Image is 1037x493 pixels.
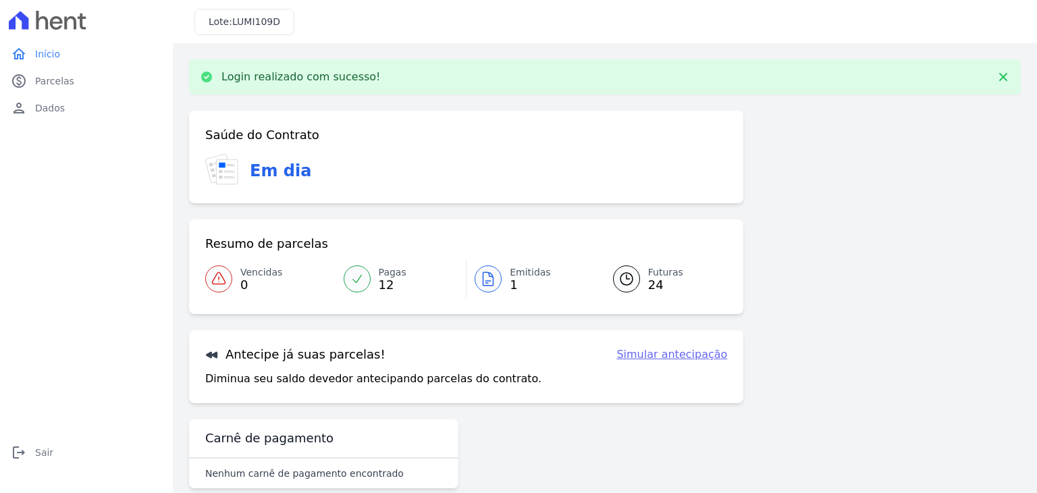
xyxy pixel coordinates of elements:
a: personDados [5,95,167,122]
a: Pagas 12 [336,260,467,298]
span: Vencidas [240,265,282,280]
span: Pagas [379,265,406,280]
h3: Lote: [209,15,280,29]
i: person [11,100,27,116]
span: 1 [510,280,551,290]
h3: Carnê de pagamento [205,430,334,446]
i: paid [11,73,27,89]
a: homeInício [5,41,167,68]
i: home [11,46,27,62]
span: Início [35,47,60,61]
i: logout [11,444,27,461]
a: Futuras 24 [597,260,728,298]
p: Nenhum carnê de pagamento encontrado [205,467,404,480]
span: Sair [35,446,53,459]
span: 12 [379,280,406,290]
span: Emitidas [510,265,551,280]
p: Login realizado com sucesso! [221,70,381,84]
a: Vencidas 0 [205,260,336,298]
span: Futuras [648,265,683,280]
span: LUMI109D [232,16,280,27]
a: paidParcelas [5,68,167,95]
span: Dados [35,101,65,115]
span: 24 [648,280,683,290]
span: 0 [240,280,282,290]
p: Diminua seu saldo devedor antecipando parcelas do contrato. [205,371,541,387]
h3: Em dia [250,159,311,183]
h3: Antecipe já suas parcelas! [205,346,385,363]
h3: Saúde do Contrato [205,127,319,143]
h3: Resumo de parcelas [205,236,328,252]
a: Simular antecipação [616,346,727,363]
a: logoutSair [5,439,167,466]
a: Emitidas 1 [467,260,597,298]
span: Parcelas [35,74,74,88]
